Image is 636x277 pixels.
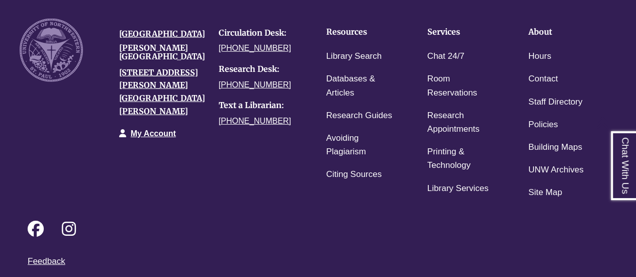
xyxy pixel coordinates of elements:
[219,101,303,110] h4: Text a Librarian:
[326,72,396,100] a: Databases & Articles
[219,65,303,74] h4: Research Desk:
[326,49,382,64] a: Library Search
[427,28,497,37] h4: Services
[596,116,633,129] a: Back to Top
[219,29,303,38] h4: Circulation Desk:
[20,19,83,82] img: UNW seal
[528,186,562,200] a: Site Map
[219,44,291,52] a: [PHONE_NUMBER]
[119,67,205,116] a: [STREET_ADDRESS][PERSON_NAME][GEOGRAPHIC_DATA][PERSON_NAME]
[528,49,551,64] a: Hours
[28,256,65,266] a: Feedback
[427,72,497,100] a: Room Reservations
[528,95,582,110] a: Staff Directory
[119,44,204,61] h4: [PERSON_NAME][GEOGRAPHIC_DATA]
[528,28,598,37] h4: About
[219,80,291,89] a: [PHONE_NUMBER]
[219,117,291,125] a: [PHONE_NUMBER]
[528,72,558,86] a: Contact
[528,140,582,155] a: Building Maps
[326,28,396,37] h4: Resources
[28,221,44,237] i: Follow on Facebook
[427,49,465,64] a: Chat 24/7
[427,109,497,137] a: Research Appointments
[119,29,205,39] a: [GEOGRAPHIC_DATA]
[326,109,392,123] a: Research Guides
[427,181,489,196] a: Library Services
[62,221,76,237] i: Follow on Instagram
[326,131,396,159] a: Avoiding Plagiarism
[528,118,558,132] a: Policies
[326,167,382,182] a: Citing Sources
[131,129,176,138] a: My Account
[427,145,497,173] a: Printing & Technology
[528,163,584,177] a: UNW Archives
